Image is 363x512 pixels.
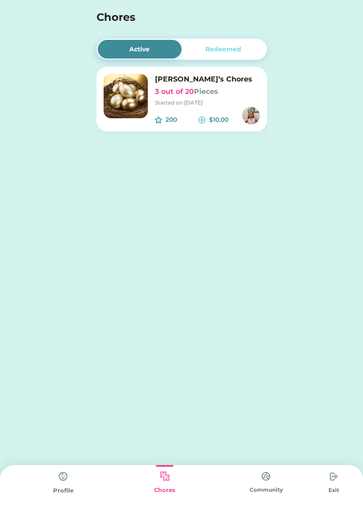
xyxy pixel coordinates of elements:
[198,116,205,124] img: money-cash-dollar-coin--accounting-billing-payment-cash-coin-currency-money-finance.svg
[155,99,260,107] div: Started on [DATE]
[155,86,260,97] h6: 3 out of 20
[325,468,343,485] img: type%3Dchores%2C%20state%3Ddefault.svg
[166,115,199,124] div: 200
[209,115,242,124] div: $10.00
[155,116,162,124] img: interface-favorite-star--reward-rating-rate-social-star-media-favorite-like-stars.svg
[216,486,317,494] div: Community
[12,486,114,495] div: Profile
[54,468,72,485] img: type%3Dchores%2C%20state%3Ddefault.svg
[155,74,260,85] h6: [PERSON_NAME]’s Chores
[242,107,260,124] img: https%3A%2F%2F1dfc823d71cc564f25c7cc035732a2d8.cdn.bubble.io%2Ff1751978160613x204775475694115140%...
[194,87,218,96] font: Pieces
[156,468,174,485] img: type%3Dkids%2C%20state%3Dselected.svg
[205,45,241,54] div: Redeemed
[317,486,351,494] div: Exit
[104,74,148,118] img: image.png
[129,45,150,54] div: Active
[97,9,243,25] h4: Chores
[257,468,275,485] img: type%3Dchores%2C%20state%3Ddefault.svg
[114,486,215,495] div: Chores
